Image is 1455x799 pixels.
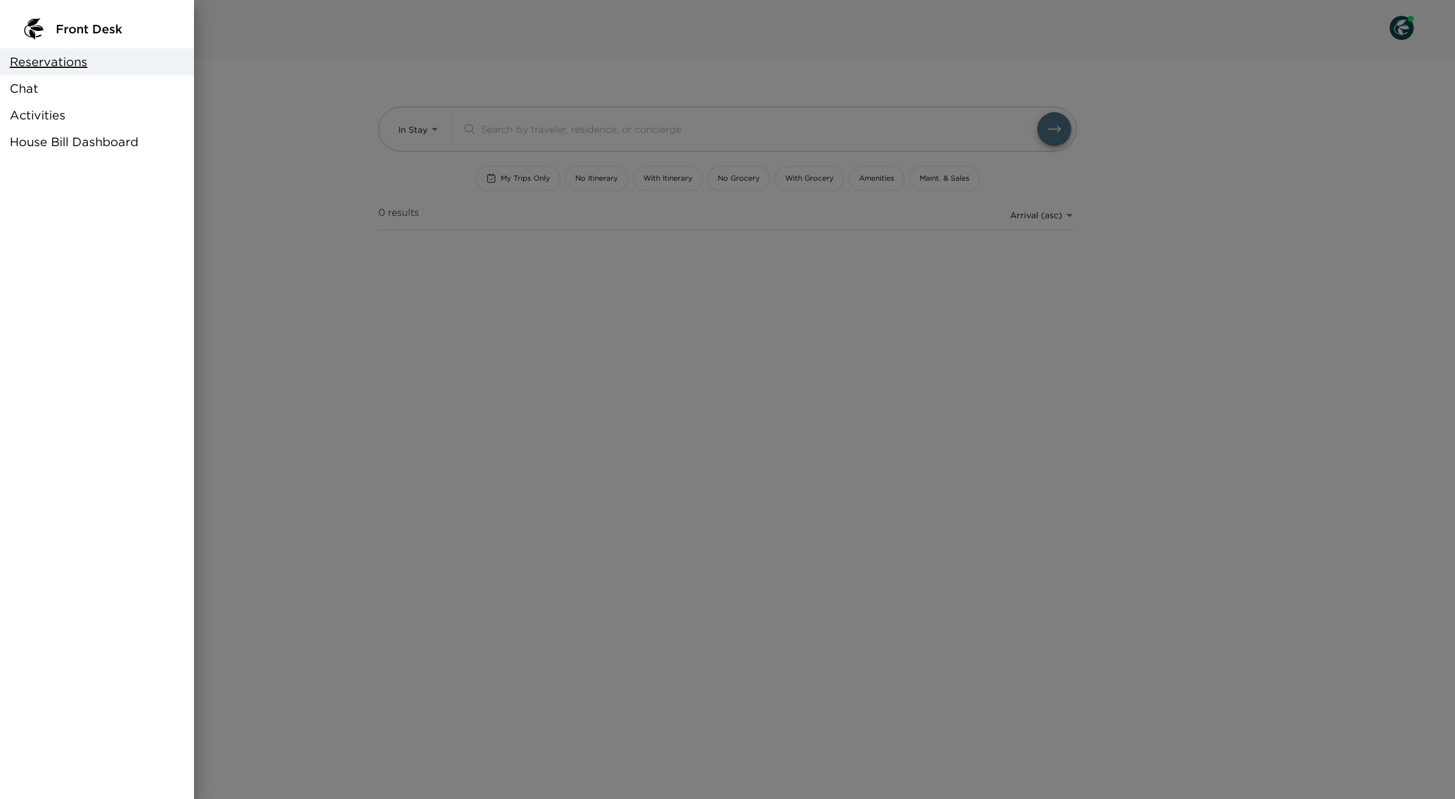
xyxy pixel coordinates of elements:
[19,15,48,44] img: logo
[10,107,65,124] span: Activities
[10,133,138,150] span: House Bill Dashboard
[10,80,38,97] span: Chat
[56,21,122,38] span: Front Desk
[10,53,87,70] span: Reservations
